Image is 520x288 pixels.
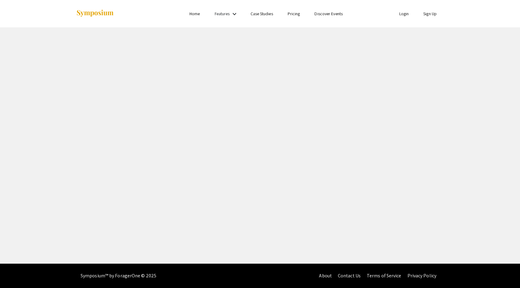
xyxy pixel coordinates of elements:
[288,11,300,16] a: Pricing
[76,9,114,18] img: Symposium by ForagerOne
[231,10,238,18] mat-icon: Expand Features list
[215,11,230,16] a: Features
[399,11,409,16] a: Login
[407,272,436,279] a: Privacy Policy
[319,272,332,279] a: About
[81,264,156,288] div: Symposium™ by ForagerOne © 2025
[314,11,343,16] a: Discover Events
[189,11,200,16] a: Home
[251,11,273,16] a: Case Studies
[338,272,361,279] a: Contact Us
[367,272,401,279] a: Terms of Service
[423,11,437,16] a: Sign Up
